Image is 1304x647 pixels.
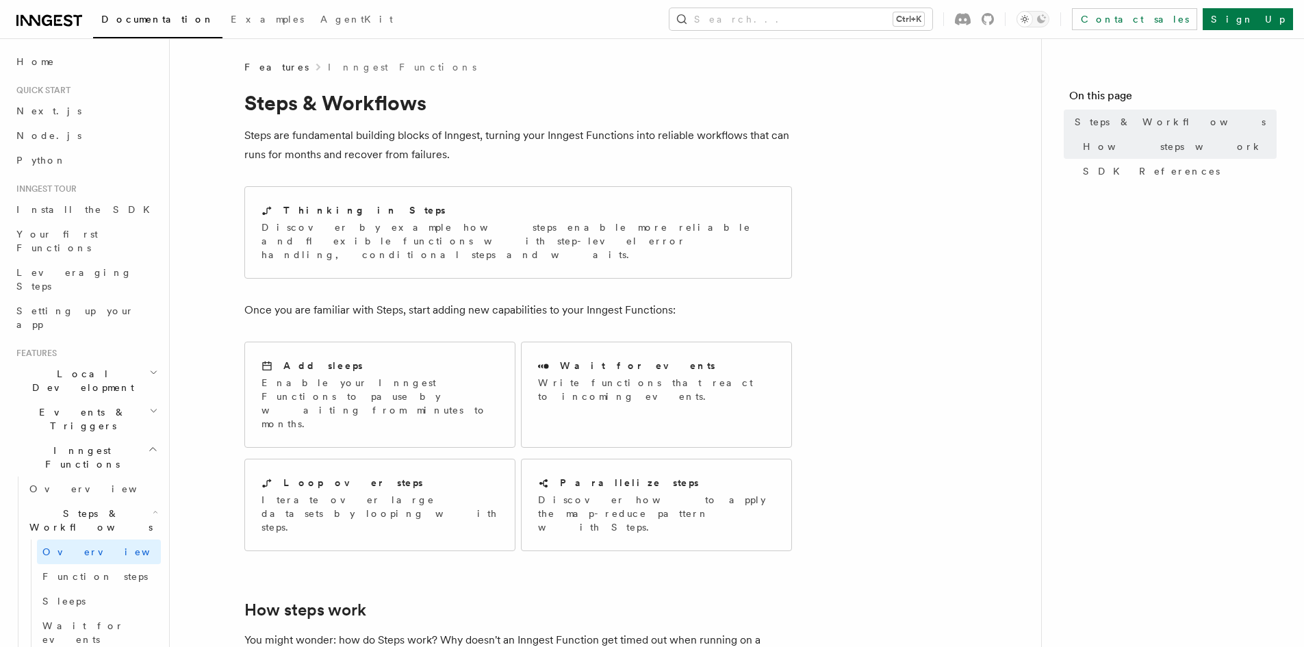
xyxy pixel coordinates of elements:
[16,155,66,166] span: Python
[101,14,214,25] span: Documentation
[261,220,775,262] p: Discover by example how steps enable more reliable and flexible functions with step-level error h...
[37,589,161,613] a: Sleeps
[42,571,148,582] span: Function steps
[1017,11,1049,27] button: Toggle dark mode
[24,477,161,501] a: Overview
[16,55,55,68] span: Home
[244,600,366,620] a: How steps work
[560,359,715,372] h2: Wait for events
[669,8,932,30] button: Search...Ctrl+K
[24,501,161,540] button: Steps & Workflows
[1072,8,1197,30] a: Contact sales
[320,14,393,25] span: AgentKit
[538,376,775,403] p: Write functions that react to incoming events.
[11,222,161,260] a: Your first Functions
[244,186,792,279] a: Thinking in StepsDiscover by example how steps enable more reliable and flexible functions with s...
[11,197,161,222] a: Install the SDK
[1069,88,1277,110] h4: On this page
[42,620,124,645] span: Wait for events
[1203,8,1293,30] a: Sign Up
[11,85,71,96] span: Quick start
[283,476,423,490] h2: Loop over steps
[37,540,161,564] a: Overview
[29,483,170,494] span: Overview
[42,596,86,607] span: Sleeps
[312,4,401,37] a: AgentKit
[283,359,363,372] h2: Add sleeps
[16,305,134,330] span: Setting up your app
[11,123,161,148] a: Node.js
[93,4,222,38] a: Documentation
[261,493,498,534] p: Iterate over large datasets by looping with steps.
[1077,159,1277,183] a: SDK References
[16,204,158,215] span: Install the SDK
[328,60,476,74] a: Inngest Functions
[893,12,924,26] kbd: Ctrl+K
[11,348,57,359] span: Features
[11,405,149,433] span: Events & Triggers
[11,361,161,400] button: Local Development
[11,183,77,194] span: Inngest tour
[11,49,161,74] a: Home
[244,126,792,164] p: Steps are fundamental building blocks of Inngest, turning your Inngest Functions into reliable wo...
[244,459,515,551] a: Loop over stepsIterate over large datasets by looping with steps.
[24,507,153,534] span: Steps & Workflows
[244,342,515,448] a: Add sleepsEnable your Inngest Functions to pause by waiting from minutes to months.
[244,60,309,74] span: Features
[37,564,161,589] a: Function steps
[560,476,699,490] h2: Parallelize steps
[521,459,792,551] a: Parallelize stepsDiscover how to apply the map-reduce pattern with Steps.
[11,99,161,123] a: Next.js
[222,4,312,37] a: Examples
[261,376,498,431] p: Enable your Inngest Functions to pause by waiting from minutes to months.
[16,130,81,141] span: Node.js
[538,493,775,534] p: Discover how to apply the map-reduce pattern with Steps.
[1069,110,1277,134] a: Steps & Workflows
[244,90,792,115] h1: Steps & Workflows
[1083,140,1263,153] span: How steps work
[16,267,132,292] span: Leveraging Steps
[1075,115,1266,129] span: Steps & Workflows
[11,444,148,471] span: Inngest Functions
[283,203,446,217] h2: Thinking in Steps
[1083,164,1220,178] span: SDK References
[1077,134,1277,159] a: How steps work
[11,148,161,173] a: Python
[231,14,304,25] span: Examples
[16,105,81,116] span: Next.js
[11,400,161,438] button: Events & Triggers
[244,301,792,320] p: Once you are familiar with Steps, start adding new capabilities to your Inngest Functions:
[11,260,161,299] a: Leveraging Steps
[521,342,792,448] a: Wait for eventsWrite functions that react to incoming events.
[16,229,98,253] span: Your first Functions
[11,438,161,477] button: Inngest Functions
[11,299,161,337] a: Setting up your app
[42,546,183,557] span: Overview
[11,367,149,394] span: Local Development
